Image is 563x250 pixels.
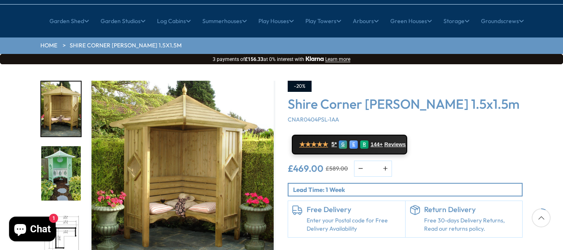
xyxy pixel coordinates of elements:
[350,140,358,149] div: E
[288,96,523,112] h3: Shire Corner [PERSON_NAME] 1.5x1.5m
[70,42,182,50] a: Shire Corner [PERSON_NAME] 1.5x1.5m
[305,11,341,31] a: Play Towers
[40,81,82,137] div: 7 / 14
[293,185,522,194] p: Lead Time: 1 Week
[41,82,81,136] img: CornerArbour_1ef1c273-0399-4877-a335-24417316467d_200x200.jpg
[7,217,58,243] inbox-online-store-chat: Shopify online store chat
[481,11,524,31] a: Groundscrews
[307,205,401,214] h6: Free Delivery
[101,11,145,31] a: Garden Studios
[40,145,82,202] div: 8 / 14
[40,42,57,50] a: HOME
[157,11,191,31] a: Log Cabins
[385,141,406,148] span: Reviews
[202,11,247,31] a: Summerhouses
[258,11,294,31] a: Play Houses
[307,217,401,233] a: Enter your Postal code for Free Delivery Availability
[41,146,81,201] img: SHIRECORNERARBOUR_cust2_06028f20-9bc1-4b1a-be9f-6f258fcae633_200x200.jpg
[424,205,518,214] h6: Return Delivery
[288,164,324,173] ins: £469.00
[390,11,432,31] a: Green Houses
[339,140,347,149] div: G
[360,140,368,149] div: R
[443,11,469,31] a: Storage
[292,135,407,154] a: ★★★★★ 5* G E R 144+ Reviews
[288,81,312,92] div: -20%
[288,116,339,123] span: CNAR0404PSL-1AA
[49,11,89,31] a: Garden Shed
[424,217,518,233] p: Free 30-days Delivery Returns, Read our returns policy.
[299,140,328,148] span: ★★★★★
[353,11,379,31] a: Arbours
[371,141,382,148] span: 144+
[326,166,348,171] del: £589.00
